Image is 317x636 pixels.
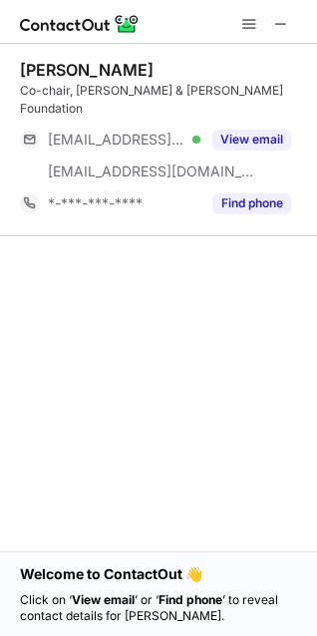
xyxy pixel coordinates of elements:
[48,162,255,180] span: [EMAIL_ADDRESS][DOMAIN_NAME]
[20,12,140,36] img: ContactOut v5.3.10
[212,130,291,150] button: Reveal Button
[158,592,222,607] strong: Find phone
[20,82,305,118] div: Co-chair, [PERSON_NAME] & [PERSON_NAME] Foundation
[20,60,154,80] div: [PERSON_NAME]
[20,592,297,624] p: Click on ‘ ’ or ‘ ’ to reveal contact details for [PERSON_NAME].
[212,193,291,213] button: Reveal Button
[20,564,297,584] h1: Welcome to ContactOut 👋
[72,592,135,607] strong: View email
[48,131,185,149] span: [EMAIL_ADDRESS][DOMAIN_NAME]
